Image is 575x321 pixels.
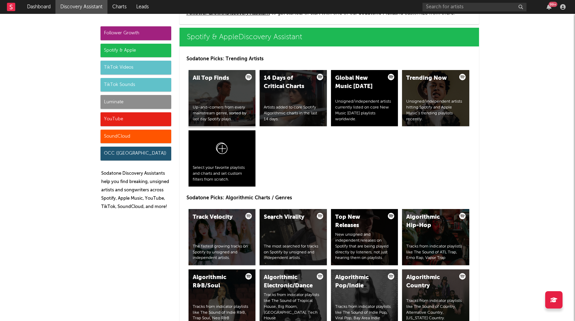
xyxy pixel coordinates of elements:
[264,213,311,222] div: Search Virality
[549,2,557,7] div: 99 +
[402,209,469,265] a: Algorithmic Hip-HopTracks from indicator playlists like The Sound of ATL Trap, Emo Rap, Vapor Trap
[260,70,327,126] a: 14 Days of Critical ChartsArtists added to core Spotify Algorithmic charts in the last 14 days.
[101,78,171,92] div: TikTok Sounds
[406,274,453,290] div: Algorithmic Country
[406,244,465,261] div: Tracks from indicator playlists like The Sound of ATL Trap, Emo Rap, Vapor Trap
[335,274,382,290] div: Algorithmic Pop/Indie
[264,274,311,290] div: Algorithmic Electronic/Dance
[193,165,252,182] div: Select your favorite playlists and charts and set custom filters from scratch.
[101,170,171,211] p: Sodatone Discovery Assistants help you find breaking, unsigned artists and songwriters across Spo...
[101,44,171,58] div: Spotify & Apple
[264,105,323,122] div: Artists added to core Spotify Algorithmic charts in the last 14 days.
[189,130,256,186] a: Select your favorite playlists and charts and set custom filters from scratch.
[193,213,240,222] div: Track Velocity
[406,74,453,83] div: Trending Now
[331,70,398,126] a: Global New Music [DATE]Unsigned/independent artists currently listed on core New Music [DATE] pla...
[101,61,171,75] div: TikTok Videos
[193,105,252,122] div: Up-and-comers from every mainstream genre, sorted by last day Spotify plays.
[335,74,382,91] div: Global New Music [DATE]
[422,3,526,11] input: Search for artists
[264,244,323,261] div: The most searched for tracks on Spotify by unsigned and independent artists.
[101,130,171,144] div: SoundCloud
[547,4,551,10] button: 99+
[335,213,382,230] div: Top New Releases
[335,99,394,122] div: Unsigned/independent artists currently listed on core New Music [DATE] playlists worldwide.
[180,28,479,46] a: Spotify & AppleDiscovery Assistant
[101,26,171,40] div: Follower Growth
[101,112,171,126] div: YouTube
[406,99,465,122] div: Unsigned/independent artists hitting Spotify and Apple Music’s trending playlists recently.
[406,213,453,230] div: Algorithmic Hip-Hop
[335,232,394,261] div: New unsigned and independent releases on Spotify that are being played directly by listeners, not...
[186,55,472,63] p: Sodatone Picks: Trending Artists
[186,194,472,202] p: Sodatone Picks: Algorithmic Charts / Genres
[186,11,270,16] a: Follower GrowthDiscovery Assistant
[359,11,395,16] span: Sodatone Picks
[193,274,240,290] div: Algorithmic R&B/Soul
[189,209,256,265] a: Track VelocityThe fastest growing tracks on Spotify by unsigned and independent artists.
[189,70,256,126] a: All Top FindsUp-and-comers from every mainstream genre, sorted by last day Spotify plays.
[260,209,327,265] a: Search ViralityThe most searched for tracks on Spotify by unsigned and independent artists.
[101,95,171,109] div: Luminate
[193,244,252,261] div: The fastest growing tracks on Spotify by unsigned and independent artists.
[101,147,171,160] div: OCC ([GEOGRAPHIC_DATA])
[331,209,398,265] a: Top New ReleasesNew unsigned and independent releases on Spotify that are being played directly b...
[193,74,240,83] div: All Top Finds
[264,74,311,91] div: 14 Days of Critical Charts
[402,70,469,126] a: Trending NowUnsigned/independent artists hitting Spotify and Apple Music’s trending playlists rec...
